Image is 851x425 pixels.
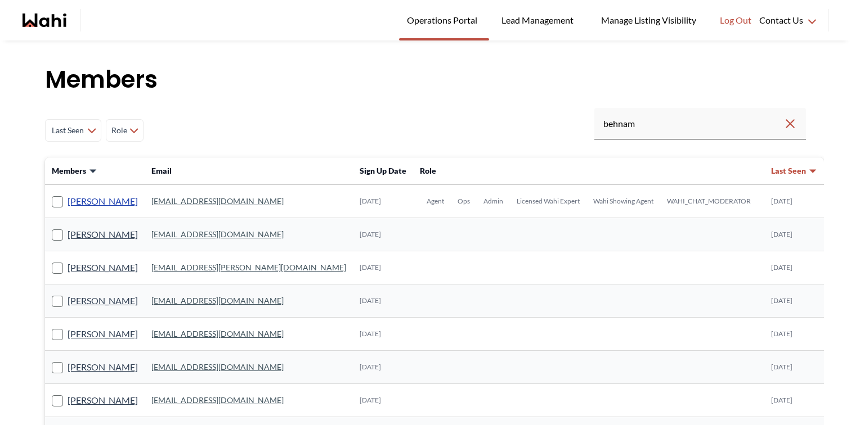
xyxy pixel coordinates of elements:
td: [DATE] [353,185,413,218]
span: Manage Listing Visibility [598,13,700,28]
a: [PERSON_NAME] [68,194,138,209]
button: Last Seen [771,165,817,177]
td: [DATE] [764,185,824,218]
span: Log Out [720,13,751,28]
a: [PERSON_NAME] [68,227,138,242]
td: [DATE] [764,384,824,417]
h1: Members [45,63,806,97]
span: Role [420,166,436,175]
a: Wahi homepage [23,13,66,27]
a: [PERSON_NAME] [68,360,138,374]
button: Members [52,165,97,177]
a: [EMAIL_ADDRESS][DOMAIN_NAME] [151,296,284,305]
span: Ops [458,197,470,206]
td: [DATE] [764,218,824,251]
span: Last Seen [50,120,85,141]
span: Last Seen [771,165,806,177]
td: [DATE] [764,284,824,318]
td: [DATE] [353,218,413,251]
a: [EMAIL_ADDRESS][DOMAIN_NAME] [151,196,284,206]
span: Members [52,165,86,177]
a: [PERSON_NAME] [68,260,138,275]
span: Email [151,166,172,175]
a: [EMAIL_ADDRESS][DOMAIN_NAME] [151,395,284,405]
span: Wahi Showing Agent [593,197,653,206]
span: Admin [483,197,503,206]
a: [EMAIL_ADDRESS][DOMAIN_NAME] [151,329,284,338]
span: Agent [427,197,444,206]
td: [DATE] [353,384,413,417]
a: [PERSON_NAME] [68,393,138,408]
span: WAHI_CHAT_MODERATOR [667,197,751,206]
span: Lead Management [501,13,577,28]
input: Search input [603,114,783,134]
td: [DATE] [353,318,413,351]
span: Role [111,120,127,141]
td: [DATE] [353,351,413,384]
span: Sign Up Date [360,166,406,175]
span: Licensed Wahi Expert [517,197,580,206]
a: [EMAIL_ADDRESS][DOMAIN_NAME] [151,362,284,372]
td: [DATE] [353,284,413,318]
td: [DATE] [764,318,824,351]
a: [EMAIL_ADDRESS][DOMAIN_NAME] [151,229,284,239]
span: Operations Portal [407,13,481,28]
td: [DATE] [764,351,824,384]
td: [DATE] [353,251,413,284]
a: [EMAIL_ADDRESS][PERSON_NAME][DOMAIN_NAME] [151,263,346,272]
td: [DATE] [764,251,824,284]
a: [PERSON_NAME] [68,293,138,308]
button: Clear search [783,114,797,134]
a: [PERSON_NAME] [68,327,138,341]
